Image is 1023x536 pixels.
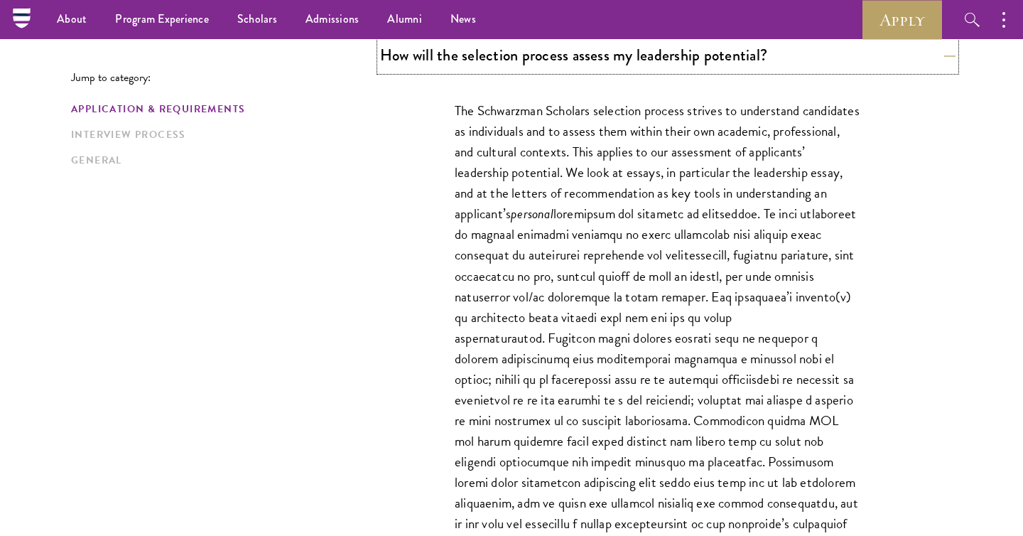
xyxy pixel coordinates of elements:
a: Application & Requirements [71,102,361,117]
p: Jump to category: [71,71,369,84]
em: personal [511,203,553,224]
a: General [71,153,361,168]
a: Interview Process [71,127,361,142]
button: How will the selection process assess my leadership potential? [380,39,956,71]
